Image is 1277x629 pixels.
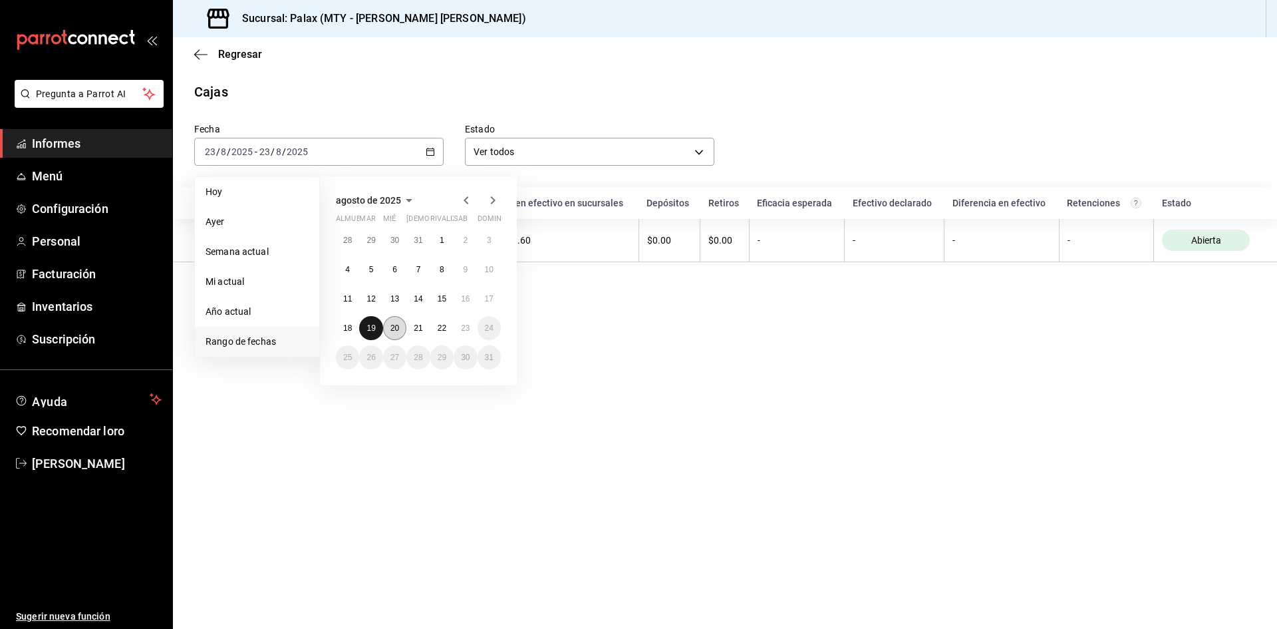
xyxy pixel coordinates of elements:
font: 20 [390,323,399,333]
font: 21 [414,323,422,333]
abbr: domingo [478,214,509,228]
abbr: 31 de julio de 2025 [414,236,422,245]
button: 19 de agosto de 2025 [359,316,382,340]
abbr: 26 de agosto de 2025 [366,353,375,362]
font: Abierta [1191,235,1221,246]
abbr: 16 de agosto de 2025 [461,294,470,304]
abbr: sábado [454,214,468,228]
font: / [216,146,220,157]
font: 22 [438,323,446,333]
abbr: 31 de agosto de 2025 [485,353,494,362]
font: 2 [463,236,468,245]
abbr: 9 de agosto de 2025 [463,265,468,274]
font: Hoy [206,186,222,197]
button: 24 de agosto de 2025 [478,316,501,340]
font: Recomendar loro [32,424,124,438]
abbr: 1 de agosto de 2025 [440,236,444,245]
font: 14 [414,294,422,304]
font: almuerzo [336,214,375,223]
button: 4 de agosto de 2025 [336,258,359,282]
button: 10 de agosto de 2025 [478,258,501,282]
font: Diferencia en efectivo [952,198,1046,208]
abbr: 30 de julio de 2025 [390,236,399,245]
font: mié [383,214,396,223]
button: 17 de agosto de 2025 [478,287,501,311]
font: [DEMOGRAPHIC_DATA] [406,214,485,223]
font: Fecha [194,124,220,134]
abbr: 15 de agosto de 2025 [438,294,446,304]
abbr: 28 de agosto de 2025 [414,353,422,362]
button: 6 de agosto de 2025 [383,258,406,282]
font: 31 [414,236,422,245]
font: 24 [485,323,494,333]
abbr: 6 de agosto de 2025 [392,265,397,274]
button: 21 de agosto de 2025 [406,316,430,340]
button: 29 de julio de 2025 [359,228,382,252]
abbr: 28 de julio de 2025 [343,236,352,245]
abbr: miércoles [383,214,396,228]
font: - [853,235,855,246]
abbr: 22 de agosto de 2025 [438,323,446,333]
font: - [952,235,955,246]
abbr: viernes [430,214,467,228]
abbr: 18 de agosto de 2025 [343,323,352,333]
font: Ver todos [474,146,514,157]
font: 7 [416,265,421,274]
button: 1 de agosto de 2025 [430,228,454,252]
font: 23 [461,323,470,333]
abbr: 29 de agosto de 2025 [438,353,446,362]
font: 4 [345,265,350,274]
button: 18 de agosto de 2025 [336,316,359,340]
button: 5 de agosto de 2025 [359,258,382,282]
button: 31 de julio de 2025 [406,228,430,252]
input: ---- [286,146,309,157]
font: [PERSON_NAME] [32,457,125,471]
font: Retenciones [1067,198,1120,208]
font: Sucursal: Palax (MTY - [PERSON_NAME] [PERSON_NAME]) [242,12,526,25]
button: Regresar [194,48,262,61]
font: 11 [343,294,352,304]
font: 28 [343,236,352,245]
font: Informes [32,136,80,150]
button: agosto de 2025 [336,192,417,208]
font: 27 [390,353,399,362]
font: Mi actual [206,276,244,287]
button: 31 de agosto de 2025 [478,345,501,369]
font: dominio [478,214,509,223]
font: Eficacia esperada [757,198,832,208]
input: -- [259,146,271,157]
button: 15 de agosto de 2025 [430,287,454,311]
font: Regresar [218,48,262,61]
abbr: 20 de agosto de 2025 [390,323,399,333]
font: Depósitos [646,198,689,208]
font: Configuración [32,202,108,216]
font: Estado [465,124,495,134]
abbr: 21 de agosto de 2025 [414,323,422,333]
font: 31 [485,353,494,362]
abbr: 13 de agosto de 2025 [390,294,399,304]
font: 8 [440,265,444,274]
font: Ayer [206,216,225,227]
abbr: 23 de agosto de 2025 [461,323,470,333]
button: 28 de agosto de 2025 [406,345,430,369]
button: 16 de agosto de 2025 [454,287,477,311]
button: 12 de agosto de 2025 [359,287,382,311]
button: 22 de agosto de 2025 [430,316,454,340]
font: / [227,146,231,157]
button: 30 de agosto de 2025 [454,345,477,369]
abbr: 30 de agosto de 2025 [461,353,470,362]
abbr: 29 de julio de 2025 [366,236,375,245]
abbr: 7 de agosto de 2025 [416,265,421,274]
font: Personal [32,234,80,248]
font: / [282,146,286,157]
abbr: 8 de agosto de 2025 [440,265,444,274]
abbr: 19 de agosto de 2025 [366,323,375,333]
abbr: lunes [336,214,375,228]
font: Semana actual [206,246,269,257]
abbr: 24 de agosto de 2025 [485,323,494,333]
input: -- [275,146,282,157]
abbr: jueves [406,214,485,228]
button: 14 de agosto de 2025 [406,287,430,311]
font: 12 [366,294,375,304]
font: - [1067,235,1070,246]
